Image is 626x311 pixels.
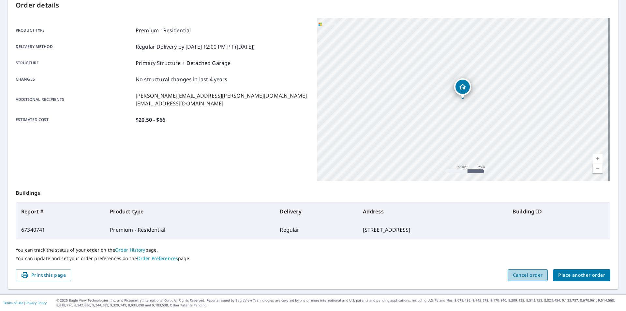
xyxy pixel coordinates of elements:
[25,301,47,305] a: Privacy Policy
[513,271,543,279] span: Cancel order
[3,301,23,305] a: Terms of Use
[454,78,471,99] div: Dropped pin, building 1, Residential property, 917 Loretto Rd Bardstown, KY 40004
[105,202,275,221] th: Product type
[16,269,71,281] button: Print this page
[275,202,357,221] th: Delivery
[16,26,133,34] p: Product type
[136,26,191,34] p: Premium - Residential
[16,0,610,10] p: Order details
[21,271,66,279] span: Print this page
[105,221,275,239] td: Premium - Residential
[136,43,255,51] p: Regular Delivery by [DATE] 12:00 PM PT ([DATE])
[16,202,105,221] th: Report #
[56,298,623,308] p: © 2025 Eagle View Technologies, Inc. and Pictometry International Corp. All Rights Reserved. Repo...
[16,75,133,83] p: Changes
[137,255,178,261] a: Order Preferences
[136,100,307,107] p: [EMAIL_ADDRESS][DOMAIN_NAME]
[16,221,105,239] td: 67340741
[507,202,610,221] th: Building ID
[16,181,610,202] p: Buildings
[553,269,610,281] button: Place another order
[558,271,605,279] span: Place another order
[136,116,165,124] p: $20.50 - $66
[358,202,507,221] th: Address
[136,59,231,67] p: Primary Structure + Detached Garage
[115,247,145,253] a: Order History
[593,154,603,163] a: Current Level 18, Zoom In
[593,163,603,173] a: Current Level 18, Zoom Out
[16,247,610,253] p: You can track the status of your order on the page.
[275,221,357,239] td: Regular
[16,256,610,261] p: You can update and set your order preferences on the page.
[16,59,133,67] p: Structure
[16,43,133,51] p: Delivery method
[16,92,133,107] p: Additional recipients
[136,92,307,100] p: [PERSON_NAME][EMAIL_ADDRESS][PERSON_NAME][DOMAIN_NAME]
[508,269,548,281] button: Cancel order
[16,116,133,124] p: Estimated cost
[358,221,507,239] td: [STREET_ADDRESS]
[3,301,47,305] p: |
[136,75,228,83] p: No structural changes in last 4 years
